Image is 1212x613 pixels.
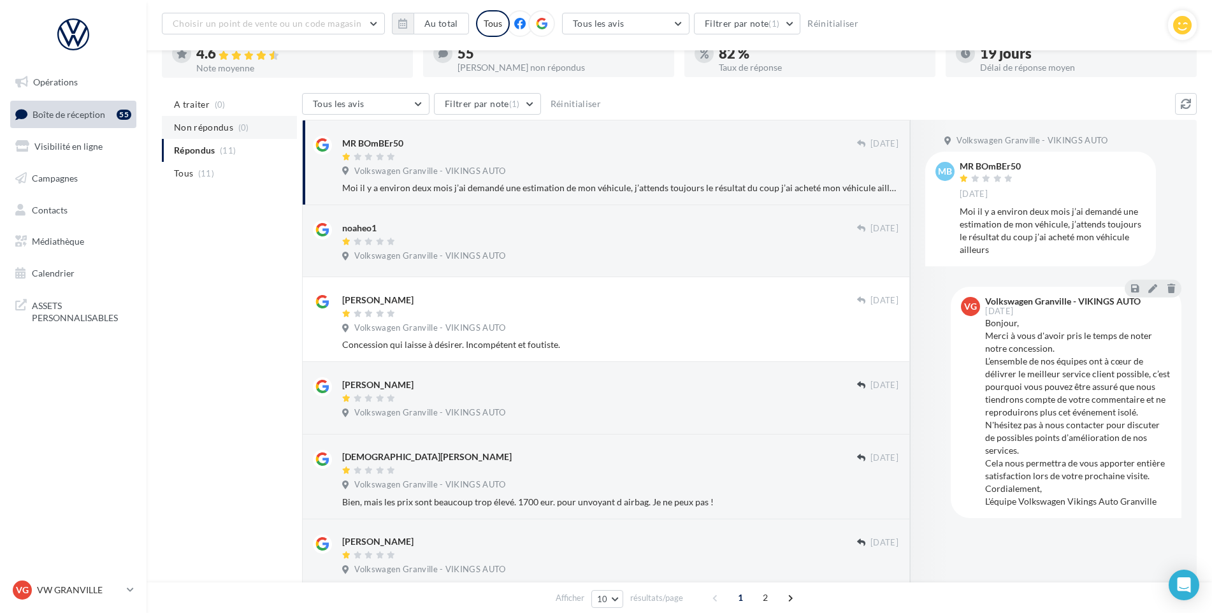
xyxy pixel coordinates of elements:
[719,63,925,72] div: Taux de réponse
[414,13,469,34] button: Au total
[694,13,801,34] button: Filtrer par note(1)
[32,268,75,278] span: Calendrier
[985,317,1171,508] div: Bonjour, Merci à vous d'avoir pris le temps de noter notre concession. L’ensemble de nos équipes ...
[8,165,139,192] a: Campagnes
[196,47,403,61] div: 4.6
[8,101,139,128] a: Boîte de réception55
[8,260,139,287] a: Calendrier
[32,108,105,119] span: Boîte de réception
[980,63,1187,72] div: Délai de réponse moyen
[938,165,952,178] span: MB
[960,205,1146,256] div: Moi il y a environ deux mois j’ai demandé une estimation de mon véhicule, j’attends toujours le r...
[960,162,1021,171] div: MR BOmBEr50
[198,168,214,178] span: (11)
[573,18,624,29] span: Tous les avis
[768,18,779,29] span: (1)
[730,588,751,608] span: 1
[960,189,988,200] span: [DATE]
[32,297,131,324] span: ASSETS PERSONNALISABLES
[755,588,776,608] span: 2
[196,64,403,73] div: Note moyenne
[434,93,541,115] button: Filtrer par note(1)
[964,300,977,313] span: VG
[8,69,139,96] a: Opérations
[597,594,608,604] span: 10
[870,537,898,549] span: [DATE]
[719,47,925,61] div: 82 %
[870,380,898,391] span: [DATE]
[354,564,505,575] span: Volkswagen Granville - VIKINGS AUTO
[342,496,898,508] div: Bien, mais les prix sont beaucoup trop élevé. 1700 eur. pour unvoyant d airbag. Je ne peux pas !
[354,407,505,419] span: Volkswagen Granville - VIKINGS AUTO
[392,13,469,34] button: Au total
[545,96,607,112] button: Réinitialiser
[354,250,505,262] span: Volkswagen Granville - VIKINGS AUTO
[980,47,1187,61] div: 19 jours
[342,294,414,306] div: [PERSON_NAME]
[302,93,429,115] button: Tous les avis
[342,182,898,194] div: Moi il y a environ deux mois j’ai demandé une estimation de mon véhicule, j’attends toujours le r...
[174,98,210,111] span: A traiter
[32,236,84,247] span: Médiathèque
[354,166,505,177] span: Volkswagen Granville - VIKINGS AUTO
[37,584,122,596] p: VW GRANVILLE
[8,197,139,224] a: Contacts
[238,122,249,133] span: (0)
[215,99,226,110] span: (0)
[1169,570,1199,600] div: Open Intercom Messenger
[591,590,624,608] button: 10
[342,451,512,463] div: [DEMOGRAPHIC_DATA][PERSON_NAME]
[33,76,78,87] span: Opérations
[870,138,898,150] span: [DATE]
[630,592,683,604] span: résultats/page
[458,63,664,72] div: [PERSON_NAME] non répondus
[342,338,898,351] div: Concession qui laisse à désirer. Incompétent et foutiste.
[870,223,898,234] span: [DATE]
[174,167,193,180] span: Tous
[562,13,689,34] button: Tous les avis
[956,135,1107,147] span: Volkswagen Granville - VIKINGS AUTO
[342,137,403,150] div: MR BOmBEr50
[342,222,377,234] div: noaheo1
[8,133,139,160] a: Visibilité en ligne
[342,535,414,548] div: [PERSON_NAME]
[354,479,505,491] span: Volkswagen Granville - VIKINGS AUTO
[985,297,1141,306] div: Volkswagen Granville - VIKINGS AUTO
[556,592,584,604] span: Afficher
[32,204,68,215] span: Contacts
[509,99,520,109] span: (1)
[32,173,78,184] span: Campagnes
[117,110,131,120] div: 55
[354,322,505,334] span: Volkswagen Granville - VIKINGS AUTO
[173,18,361,29] span: Choisir un point de vente ou un code magasin
[458,47,664,61] div: 55
[16,584,29,596] span: VG
[8,228,139,255] a: Médiathèque
[342,379,414,391] div: [PERSON_NAME]
[34,141,103,152] span: Visibilité en ligne
[162,13,385,34] button: Choisir un point de vente ou un code magasin
[985,307,1013,315] span: [DATE]
[8,292,139,329] a: ASSETS PERSONNALISABLES
[10,578,136,602] a: VG VW GRANVILLE
[870,295,898,306] span: [DATE]
[870,452,898,464] span: [DATE]
[174,121,233,134] span: Non répondus
[476,10,510,37] div: Tous
[313,98,364,109] span: Tous les avis
[802,16,863,31] button: Réinitialiser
